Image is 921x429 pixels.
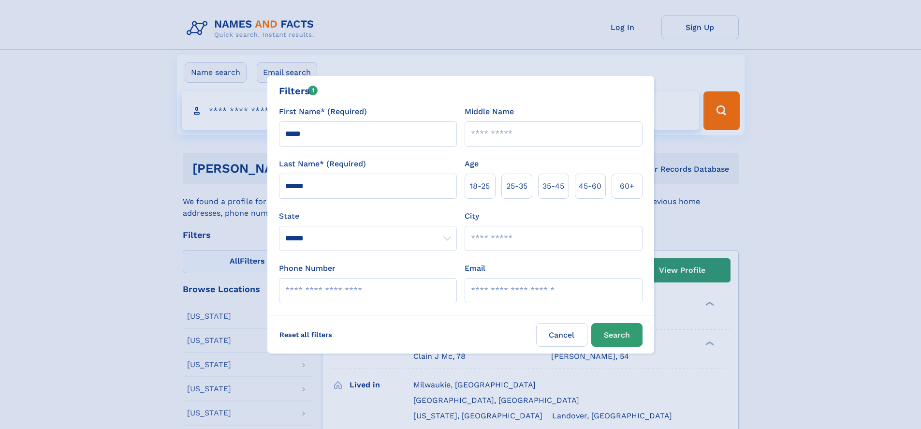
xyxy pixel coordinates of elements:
div: Filters [279,84,318,98]
label: City [465,210,479,222]
span: 60+ [620,180,634,192]
label: Email [465,263,485,274]
label: Reset all filters [273,323,338,346]
label: State [279,210,457,222]
label: Cancel [536,323,587,347]
label: Middle Name [465,106,514,118]
span: 35‑45 [542,180,564,192]
span: 25‑35 [506,180,527,192]
button: Search [591,323,643,347]
label: Phone Number [279,263,336,274]
span: 18‑25 [470,180,490,192]
label: First Name* (Required) [279,106,367,118]
span: 45‑60 [579,180,601,192]
label: Last Name* (Required) [279,158,366,170]
label: Age [465,158,479,170]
